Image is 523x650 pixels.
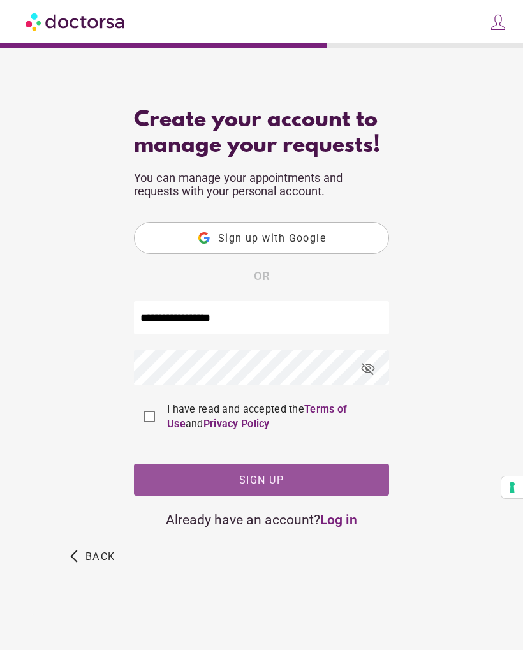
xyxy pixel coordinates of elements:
span: Sign up [239,474,284,486]
img: icons8-customer-100.png [489,13,507,31]
button: Sign up with Google [134,222,389,254]
span: visibility_off [351,351,385,386]
a: Log in [320,512,357,528]
img: Doctorsa.com [26,7,126,36]
button: arrow_back_ios Back [65,540,121,572]
label: I have read and accepted the and [165,402,389,431]
button: Your consent preferences for tracking technologies [501,476,523,498]
button: Sign up [134,464,389,496]
div: Create your account to manage your requests! [134,108,389,159]
span: Sign up with Google [218,232,327,244]
div: Already have an account? [134,512,389,528]
span: OR [254,267,270,285]
span: Back [85,550,115,563]
p: You can manage your appointments and requests with your personal account. [134,171,389,198]
a: Privacy Policy [203,418,270,430]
